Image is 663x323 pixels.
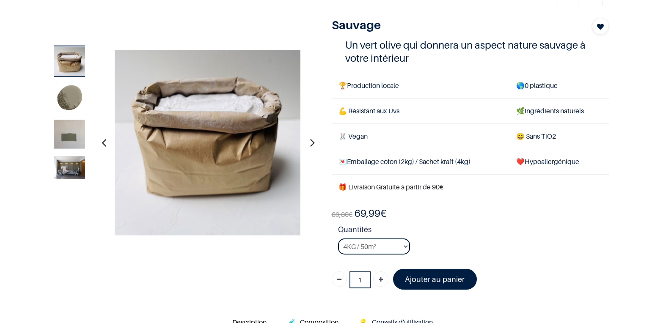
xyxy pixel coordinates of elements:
[332,18,567,32] h1: Sauvage
[373,271,388,287] a: Ajouter
[338,81,347,90] span: 🏆
[332,210,349,219] span: 89,80
[338,224,609,238] strong: Quantités
[516,81,525,90] span: 🌎
[338,107,399,115] span: 💪 Résistant aux Uvs
[338,132,368,140] span: 🐰 Vegan
[338,157,347,166] span: 💌
[516,107,525,115] span: 🌿
[332,210,352,219] span: €
[54,120,85,162] img: Product image
[592,18,609,35] button: Add to wishlist
[516,132,530,140] span: 😄 S
[332,271,347,287] a: Supprimer
[509,149,609,175] td: ❤️Hypoallergénique
[345,38,595,65] h4: Un vert olive qui donnera un aspect nature sauvage à votre intérieur
[114,49,300,235] img: Product image
[355,207,380,219] span: 69,99
[54,84,85,115] img: Product image
[509,123,609,149] td: ans TiO2
[509,98,609,123] td: Ingrédients naturels
[54,47,85,79] img: Product image
[332,73,509,98] td: Production locale
[338,183,443,191] font: 🎁 Livraison Gratuite à partir de 90€
[355,207,386,219] b: €
[393,269,477,290] a: Ajouter au panier
[509,73,609,98] td: 0 plastique
[54,156,85,179] img: Product image
[597,22,604,32] span: Add to wishlist
[332,149,509,175] td: Emballage coton (2kg) / Sachet kraft (4kg)
[405,275,465,284] font: Ajouter au panier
